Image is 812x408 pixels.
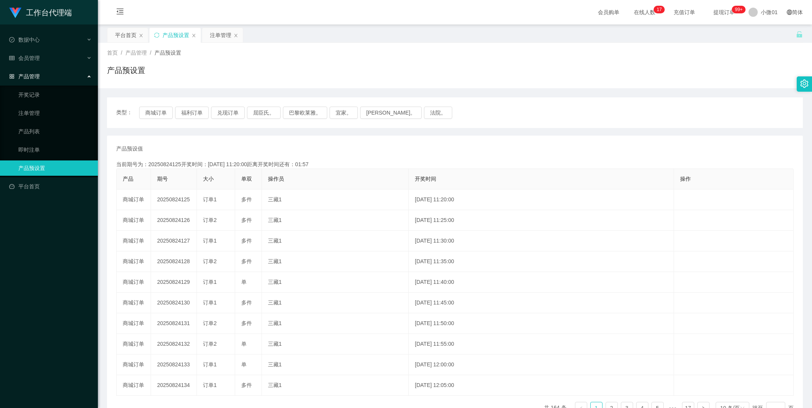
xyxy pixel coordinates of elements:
td: 20250824132 [151,334,197,355]
span: 多件 [241,238,252,244]
span: 单 [241,361,247,368]
span: 开奖时间 [415,176,436,182]
h1: 产品预设置 [107,65,145,76]
td: 20250824130 [151,293,197,313]
a: 工作台代理端 [9,9,72,15]
span: 订单2 [203,217,217,223]
span: 产品预设值 [116,145,143,153]
td: 三藏1 [262,313,409,334]
span: 多件 [241,258,252,264]
span: 多件 [241,320,252,326]
td: 20250824133 [151,355,197,375]
i: 图标： 关闭 [192,33,196,38]
span: / [150,50,151,56]
button: 屈臣氏。 [247,107,281,119]
img: logo.9652507e.png [9,8,21,18]
td: 商城订单 [117,313,151,334]
i: 图标： global [787,10,792,15]
span: 多件 [241,196,252,202]
span: 订单1 [203,279,217,285]
div: 平台首页 [115,28,136,42]
button: 宜家。 [330,107,358,119]
td: 20250824134 [151,375,197,396]
td: [DATE] 11:50:00 [409,313,674,334]
span: 产品 [123,176,133,182]
a: 产品预设置 [18,160,92,176]
span: 订单1 [203,361,217,368]
span: 订单1 [203,196,217,202]
span: 订单2 [203,258,217,264]
td: 商城订单 [117,293,151,313]
a: 即时注单 [18,142,92,157]
span: 产品管理 [125,50,147,56]
a: 开奖记录 [18,87,92,102]
td: [DATE] 11:45:00 [409,293,674,313]
span: 订单2 [203,320,217,326]
i: 图标： check-circle-o [9,37,15,42]
p: 1 [657,6,659,13]
button: 兑现订单 [211,107,245,119]
i: 图标： 解锁 [796,31,803,38]
span: 多件 [241,382,252,388]
span: 期号 [157,176,168,182]
td: 三藏1 [262,355,409,375]
font: 充值订单 [674,9,695,15]
td: [DATE] 11:40:00 [409,272,674,293]
td: 商城订单 [117,272,151,293]
td: 商城订单 [117,251,151,272]
i: 图标： AppStore-O [9,74,15,79]
span: 大小 [203,176,214,182]
td: 20250824127 [151,231,197,251]
span: 单 [241,341,247,347]
div: 产品预设置 [162,28,189,42]
span: 单双 [241,176,252,182]
td: 三藏1 [262,375,409,396]
button: 商城订单 [139,107,173,119]
td: 三藏1 [262,293,409,313]
td: [DATE] 11:25:00 [409,210,674,231]
td: 三藏1 [262,210,409,231]
span: 首页 [107,50,118,56]
td: 20250824128 [151,251,197,272]
button: 巴黎欧莱雅。 [283,107,327,119]
td: [DATE] 11:30:00 [409,231,674,251]
sup: 941 [732,6,745,13]
td: 20250824131 [151,313,197,334]
td: 三藏1 [262,251,409,272]
span: 多件 [241,300,252,306]
td: [DATE] 12:05:00 [409,375,674,396]
p: 7 [659,6,662,13]
span: 订单2 [203,341,217,347]
span: 订单1 [203,238,217,244]
a: 注单管理 [18,105,92,121]
button: 法院。 [424,107,452,119]
i: 图标： 设置 [800,79,809,88]
button: [PERSON_NAME]。 [360,107,422,119]
i: 图标： menu-fold [107,0,133,25]
td: 商城订单 [117,355,151,375]
td: 商城订单 [117,375,151,396]
sup: 17 [654,6,665,13]
td: 商城订单 [117,210,151,231]
td: 20250824125 [151,189,197,210]
font: 产品管理 [18,73,40,79]
td: 商城订单 [117,231,151,251]
span: 订单1 [203,300,217,306]
div: 当前期号为：20250824125开奖时间：[DATE] 11:20:00距离开奖时间还有：01:57 [116,160,794,168]
button: 福利订单 [175,107,209,119]
span: 订单1 [203,382,217,388]
span: 单 [241,279,247,285]
td: 20250824129 [151,272,197,293]
td: [DATE] 11:35:00 [409,251,674,272]
td: 商城订单 [117,334,151,355]
td: 商城订单 [117,189,151,210]
td: 三藏1 [262,272,409,293]
i: 图标： table [9,55,15,61]
td: [DATE] 11:55:00 [409,334,674,355]
font: 会员管理 [18,55,40,61]
td: [DATE] 11:20:00 [409,189,674,210]
span: / [121,50,122,56]
i: 图标： 同步 [154,32,159,38]
div: 注单管理 [210,28,231,42]
font: 数据中心 [18,37,40,43]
